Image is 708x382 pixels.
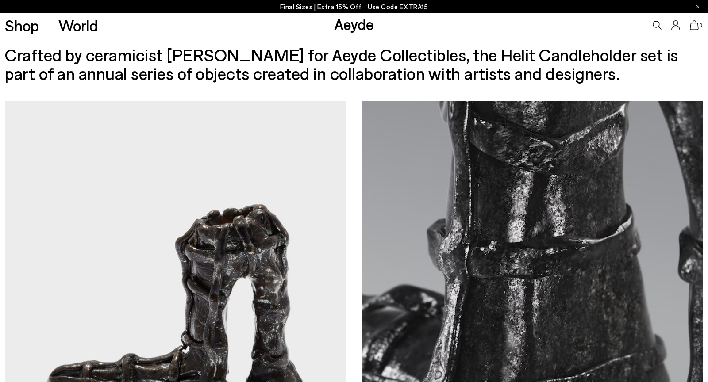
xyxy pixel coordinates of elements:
[5,18,39,33] a: Shop
[280,1,428,12] p: Final Sizes | Extra 15% Off
[690,20,699,30] a: 0
[699,23,703,28] span: 0
[368,3,428,11] span: Navigate to /collections/ss25-final-sizes
[58,18,98,33] a: World
[5,46,703,83] h3: Crafted by ceramicist [PERSON_NAME] for Aeyde Collectibles, the Helit Candleholder set is part of...
[334,15,374,33] a: Aeyde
